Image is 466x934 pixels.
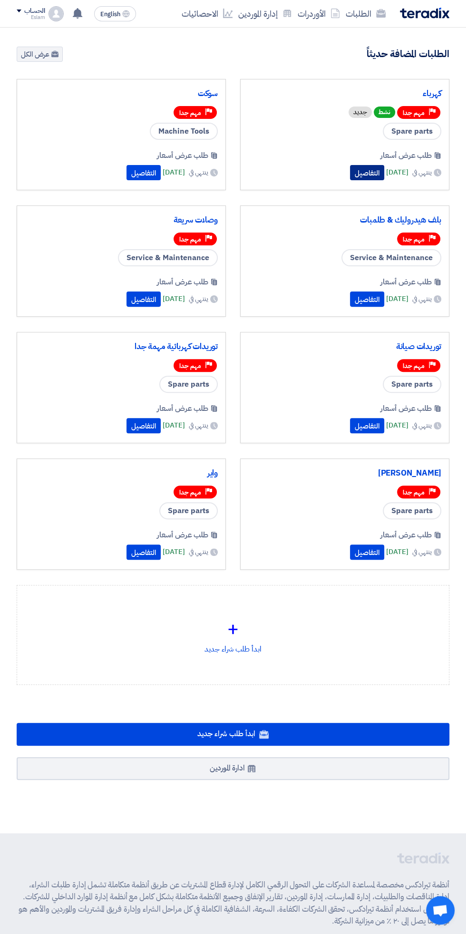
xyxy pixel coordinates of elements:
span: طلب عرض أسعار [157,529,208,541]
span: ينتهي في [412,167,432,177]
span: Spare parts [383,123,441,140]
button: التفاصيل [126,418,161,433]
a: توريدات صيانة [248,342,441,351]
span: مهم جدا [403,361,425,370]
a: الطلبات [343,2,388,25]
h4: الطلبات المضافة حديثاً [367,48,449,60]
span: ابدأ طلب شراء جديد [197,728,255,739]
span: Spare parts [159,502,218,519]
span: Machine Tools [150,123,218,140]
a: كهرباء [248,89,441,98]
span: [DATE] [163,167,184,178]
span: مهم جدا [179,361,201,370]
div: جديد [349,107,372,118]
span: مهم جدا [179,235,201,244]
a: توريدات كهربائية مهمة جدا [25,342,218,351]
a: الاحصائيات [179,2,235,25]
span: طلب عرض أسعار [380,150,432,161]
span: ينتهي في [412,547,432,557]
img: profile_test.png [49,6,64,21]
span: Spare parts [383,376,441,393]
div: ابدأ طلب شراء جديد [25,593,441,677]
span: ينتهي في [189,167,208,177]
img: Teradix logo [400,8,449,19]
span: [DATE] [163,546,184,557]
a: Open chat [426,896,455,924]
span: ينتهي في [412,294,432,304]
span: Service & Maintenance [341,249,441,266]
button: English [94,6,136,21]
button: التفاصيل [350,545,384,560]
span: [DATE] [386,293,408,304]
span: Spare parts [159,376,218,393]
button: التفاصيل [350,292,384,307]
span: مهم جدا [179,108,201,117]
span: ينتهي في [189,420,208,430]
span: ينتهي في [189,294,208,304]
a: سوكت [25,89,218,98]
p: أنظمة تيرادكس مخصصة لمساعدة الشركات على التحول الرقمي الكامل لإدارة قطاع المشتريات عن طريق أنظمة ... [17,879,449,927]
span: طلب عرض أسعار [157,403,208,414]
span: طلب عرض أسعار [380,276,432,288]
div: الحساب [24,7,45,15]
span: ينتهي في [412,420,432,430]
span: [DATE] [386,546,408,557]
span: مهم جدا [403,235,425,244]
span: [DATE] [163,293,184,304]
span: ينتهي في [189,547,208,557]
span: [DATE] [386,167,408,178]
div: Eslam [17,15,45,20]
span: طلب عرض أسعار [380,403,432,414]
span: مهم جدا [403,108,425,117]
span: مهم جدا [403,488,425,497]
button: التفاصيل [126,165,161,180]
span: [DATE] [163,420,184,431]
span: Spare parts [383,502,441,519]
button: التفاصيل [126,292,161,307]
a: وصلات سريعة [25,215,218,225]
a: عرض الكل [17,47,63,62]
span: English [100,11,120,18]
a: [PERSON_NAME] [248,468,441,478]
a: إدارة الموردين [235,2,295,25]
span: [DATE] [386,420,408,431]
button: التفاصيل [126,545,161,560]
span: طلب عرض أسعار [380,529,432,541]
a: الأوردرات [295,2,343,25]
a: بلف هيدروليك & طلمبات [248,215,441,225]
span: طلب عرض أسعار [157,276,208,288]
button: التفاصيل [350,165,384,180]
button: التفاصيل [350,418,384,433]
a: واير [25,468,218,478]
span: Service & Maintenance [118,249,218,266]
span: مهم جدا [179,488,201,497]
a: ادارة الموردين [17,757,449,780]
div: + [25,615,441,643]
span: نشط [374,107,395,118]
span: طلب عرض أسعار [157,150,208,161]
